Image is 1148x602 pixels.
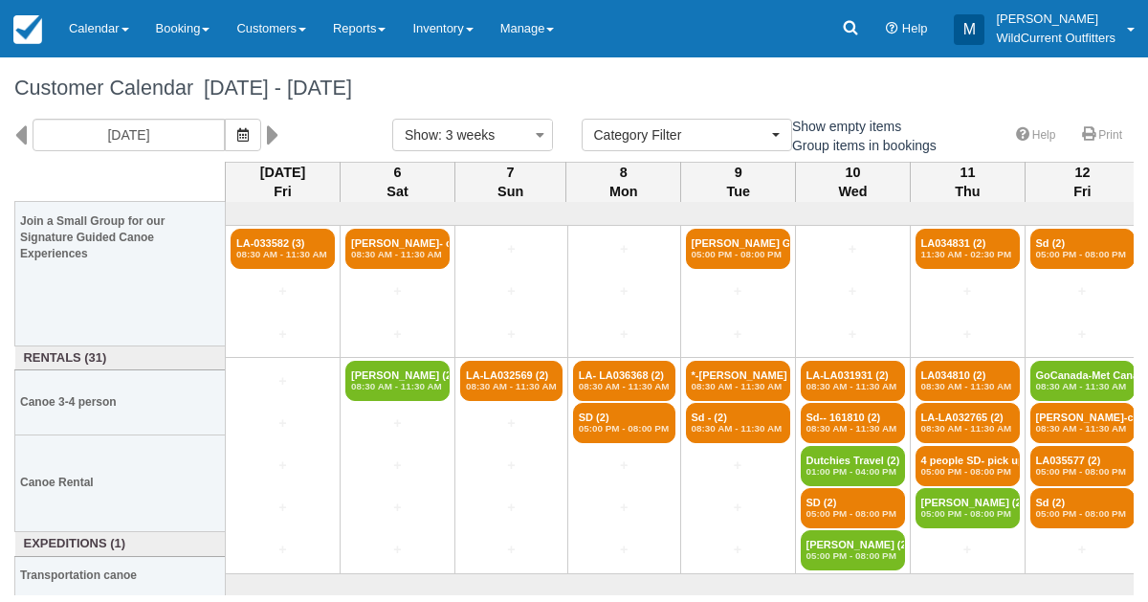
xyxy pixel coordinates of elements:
[686,403,790,443] a: Sd - (2)08:30 AM - 11:30 AM
[573,498,675,518] a: +
[796,162,911,202] th: 10 Wed
[226,162,341,202] th: [DATE] Fri
[806,508,899,520] em: 05:00 PM - 08:00 PM
[1030,488,1135,528] a: Sd (2)05:00 PM - 08:00 PM
[1030,361,1135,401] a: GoCanada-Met Canades (2)08:30 AM - 11:30 AM
[345,229,450,269] a: [PERSON_NAME]- confi (4)08:30 AM - 11:30 AM
[686,324,790,345] a: +
[801,239,905,259] a: +
[1030,229,1135,269] a: Sd (2)05:00 PM - 08:00 PM
[345,413,450,434] a: +
[770,131,949,160] label: Group items in bookings
[921,423,1014,435] em: 08:30 AM - 11:30 AM
[801,446,905,486] a: Dutchies Travel (2)01:00 PM - 04:00 PM
[573,403,675,443] a: SD (2)05:00 PM - 08:00 PM
[438,127,495,143] span: : 3 weeks
[460,361,563,401] a: LA-LA032569 (2)08:30 AM - 11:30 AM
[916,281,1020,301] a: +
[686,361,790,401] a: *-[PERSON_NAME] (2)08:30 AM - 11:30 AM
[594,125,767,145] span: Category Filter
[1004,122,1068,149] a: Help
[916,403,1020,443] a: LA-LA032765 (2)08:30 AM - 11:30 AM
[916,488,1020,528] a: [PERSON_NAME] (2)05:00 PM - 08:00 PM
[686,498,790,518] a: +
[916,229,1020,269] a: LA034831 (2)11:30 AM - 02:30 PM
[392,119,553,151] button: Show: 3 weeks
[686,456,790,476] a: +
[686,281,790,301] a: +
[15,130,226,346] th: Join a Small Group for our Signature Guided Canoe Experiences
[466,381,557,392] em: 08:30 AM - 11:30 AM
[460,281,563,301] a: +
[806,550,899,562] em: 05:00 PM - 08:00 PM
[20,349,221,368] a: Rentals (31)
[692,381,784,392] em: 08:30 AM - 11:30 AM
[15,556,226,595] th: Transportation canoe
[345,324,450,345] a: +
[236,249,329,260] em: 08:30 AM - 11:30 AM
[921,466,1014,478] em: 05:00 PM - 08:00 PM
[345,281,450,301] a: +
[351,249,444,260] em: 08:30 AM - 11:30 AM
[996,29,1115,48] p: WildCurrent Outfitters
[916,324,1020,345] a: +
[231,456,335,476] a: +
[770,119,916,132] span: Show empty items
[460,498,563,518] a: +
[902,21,928,35] span: Help
[231,371,335,391] a: +
[1030,324,1135,345] a: +
[231,229,335,269] a: LA-033582 (3)08:30 AM - 11:30 AM
[460,413,563,434] a: +
[573,456,675,476] a: +
[686,229,790,269] a: [PERSON_NAME] Garden- con (4)05:00 PM - 08:00 PM
[921,249,1014,260] em: 11:30 AM - 02:30 PM
[1036,466,1129,478] em: 05:00 PM - 08:00 PM
[460,540,563,560] a: +
[1036,508,1129,520] em: 05:00 PM - 08:00 PM
[231,324,335,345] a: +
[345,498,450,518] a: +
[573,281,675,301] a: +
[582,119,792,151] button: Category Filter
[1036,249,1129,260] em: 05:00 PM - 08:00 PM
[15,435,226,532] th: Canoe Rental
[692,423,784,435] em: 08:30 AM - 11:30 AM
[806,423,899,435] em: 08:30 AM - 11:30 AM
[13,15,42,44] img: checkfront-main-nav-mini-logo.png
[806,466,899,478] em: 01:00 PM - 04:00 PM
[1025,162,1139,202] th: 12 Fri
[801,361,905,401] a: LA-LA031931 (2)08:30 AM - 11:30 AM
[573,324,675,345] a: +
[15,370,226,435] th: Canoe 3-4 person
[692,249,784,260] em: 05:00 PM - 08:00 PM
[573,239,675,259] a: +
[573,540,675,560] a: +
[886,23,898,35] i: Help
[916,361,1020,401] a: LA034810 (2)08:30 AM - 11:30 AM
[1036,423,1129,435] em: 08:30 AM - 11:30 AM
[351,381,444,392] em: 08:30 AM - 11:30 AM
[954,14,984,45] div: M
[1030,446,1135,486] a: LA035577 (2)05:00 PM - 08:00 PM
[455,162,566,202] th: 7 Sun
[231,498,335,518] a: +
[460,324,563,345] a: +
[566,162,681,202] th: 8 Mon
[681,162,796,202] th: 9 Tue
[1071,122,1134,149] a: Print
[921,508,1014,520] em: 05:00 PM - 08:00 PM
[1030,540,1135,560] a: +
[801,488,905,528] a: SD (2)05:00 PM - 08:00 PM
[579,423,670,435] em: 05:00 PM - 08:00 PM
[1030,403,1135,443] a: [PERSON_NAME]-confir (2)08:30 AM - 11:30 AM
[801,324,905,345] a: +
[231,281,335,301] a: +
[193,76,352,100] span: [DATE] - [DATE]
[1036,381,1129,392] em: 08:30 AM - 11:30 AM
[345,456,450,476] a: +
[916,540,1020,560] a: +
[686,540,790,560] a: +
[910,162,1025,202] th: 11 Thu
[770,138,952,151] span: Group items in bookings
